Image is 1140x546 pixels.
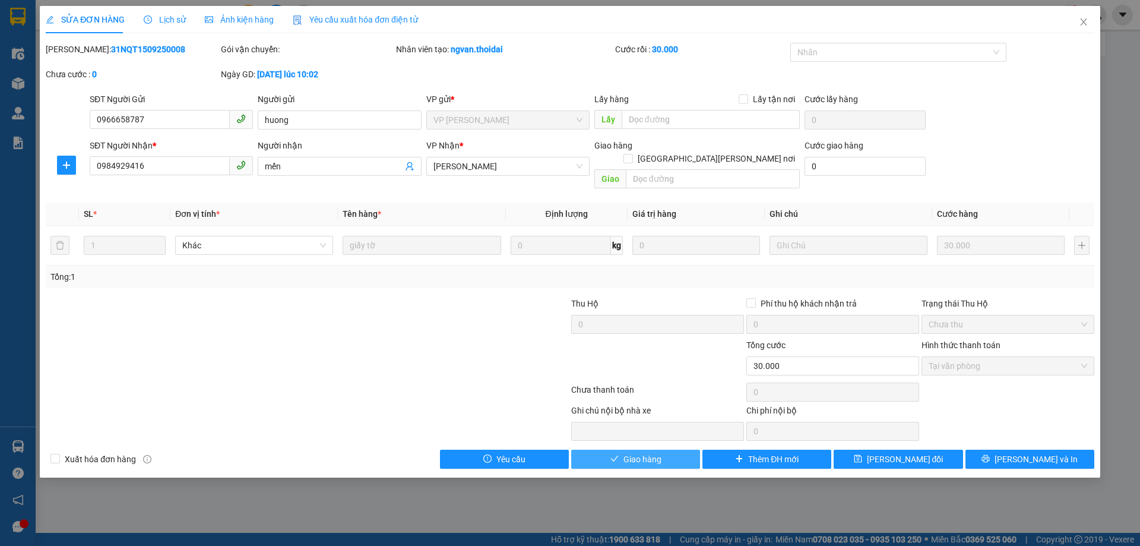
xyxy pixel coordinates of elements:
[144,15,152,24] span: clock-circle
[746,340,786,350] span: Tổng cước
[756,297,862,310] span: Phí thu hộ khách nhận trả
[632,209,676,219] span: Giá trị hàng
[440,450,569,469] button: exclamation-circleYêu cầu
[405,162,414,171] span: user-add
[805,157,926,176] input: Cước giao hàng
[496,453,525,466] span: Yêu cầu
[293,15,302,25] img: icon
[84,209,93,219] span: SL
[633,152,800,165] span: [GEOGRAPHIC_DATA][PERSON_NAME] nơi
[343,236,501,255] input: VD: Bàn, Ghế
[205,15,274,24] span: Ảnh kiện hàng
[58,160,75,170] span: plus
[921,340,1000,350] label: Hình thức thanh toán
[483,455,492,464] span: exclamation-circle
[175,209,220,219] span: Đơn vị tính
[626,169,800,188] input: Dọc đường
[257,70,318,79] b: [DATE] lúc 10:02
[57,156,76,175] button: plus
[182,236,326,254] span: Khác
[50,236,69,255] button: delete
[18,51,121,93] span: Chuyển phát nhanh: [GEOGRAPHIC_DATA] - [GEOGRAPHIC_DATA]
[652,45,678,54] b: 30.000
[343,209,381,219] span: Tên hàng
[144,15,186,24] span: Lịch sử
[571,299,598,308] span: Thu Hộ
[929,315,1087,333] span: Chưa thu
[6,42,14,103] img: logo
[236,114,246,124] span: phone
[293,15,418,24] span: Yêu cầu xuất hóa đơn điện tử
[426,141,460,150] span: VP Nhận
[46,43,218,56] div: [PERSON_NAME]:
[570,383,745,404] div: Chưa thanh toán
[60,453,141,466] span: Xuất hóa đơn hàng
[921,297,1094,310] div: Trạng thái Thu Hộ
[451,45,503,54] b: ngvan.thoidai
[622,110,800,129] input: Dọc đường
[46,15,54,24] span: edit
[426,93,590,106] div: VP gửi
[805,141,863,150] label: Cước giao hàng
[748,93,800,106] span: Lấy tận nơi
[594,141,632,150] span: Giao hàng
[546,209,588,219] span: Định lượng
[854,455,862,464] span: save
[221,43,394,56] div: Gói vận chuyển:
[765,203,932,226] th: Ghi chú
[205,15,213,24] span: picture
[748,453,799,466] span: Thêm ĐH mới
[834,450,962,469] button: save[PERSON_NAME] đổi
[594,110,622,129] span: Lấy
[50,270,440,283] div: Tổng: 1
[46,68,218,81] div: Chưa cước :
[610,455,619,464] span: check
[396,43,613,56] div: Nhân viên tạo:
[433,157,582,175] span: Lý Nhân
[805,94,858,104] label: Cước lấy hàng
[111,45,185,54] b: 31NQT1509250008
[623,453,661,466] span: Giao hàng
[981,455,990,464] span: printer
[258,139,421,152] div: Người nhận
[615,43,788,56] div: Cước rồi :
[611,236,623,255] span: kg
[90,139,253,152] div: SĐT Người Nhận
[702,450,831,469] button: plusThêm ĐH mới
[1079,17,1088,27] span: close
[143,455,151,463] span: info-circle
[90,93,253,106] div: SĐT Người Gửi
[258,93,421,106] div: Người gửi
[21,10,118,48] strong: CÔNG TY TNHH DỊCH VỤ DU LỊCH THỜI ĐẠI
[92,70,97,79] b: 0
[571,450,700,469] button: checkGiao hàng
[929,357,1087,375] span: Tại văn phòng
[769,236,927,255] input: Ghi Chú
[937,209,978,219] span: Cước hàng
[236,160,246,170] span: phone
[735,455,743,464] span: plus
[46,15,125,24] span: SỬA ĐƠN HÀNG
[571,404,744,422] div: Ghi chú nội bộ nhà xe
[221,68,394,81] div: Ngày GD:
[937,236,1065,255] input: 0
[1067,6,1100,39] button: Close
[125,80,195,92] span: LN1509250023
[867,453,943,466] span: [PERSON_NAME] đổi
[1074,236,1090,255] button: plus
[805,111,926,130] input: Cước lấy hàng
[594,169,626,188] span: Giao
[746,404,919,422] div: Chi phí nội bộ
[995,453,1078,466] span: [PERSON_NAME] và In
[433,111,582,129] span: VP Nguyễn Quốc Trị
[632,236,760,255] input: 0
[965,450,1094,469] button: printer[PERSON_NAME] và In
[594,94,629,104] span: Lấy hàng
